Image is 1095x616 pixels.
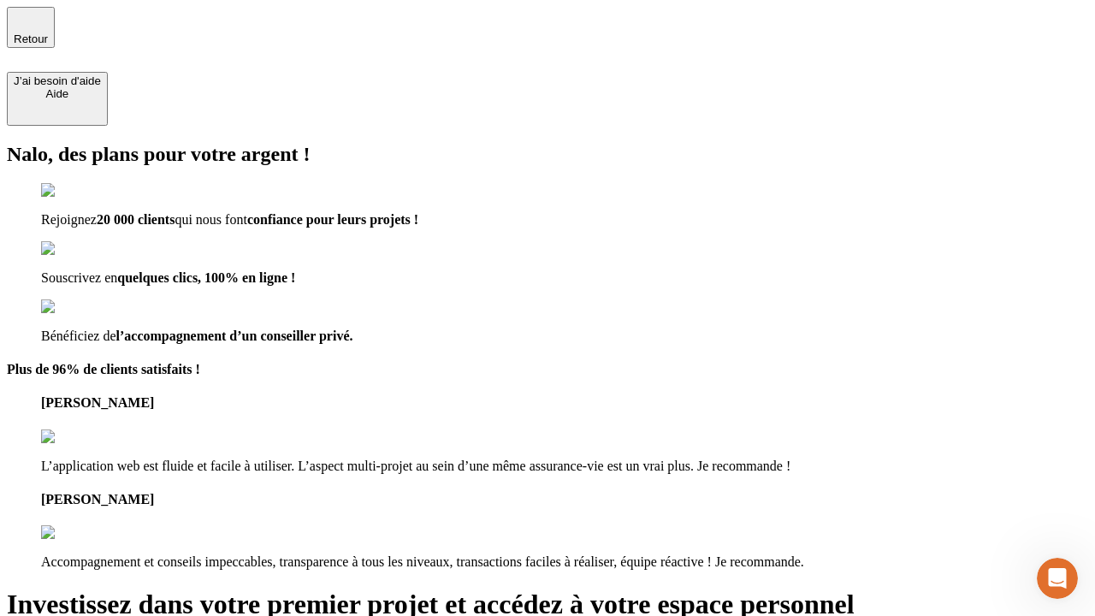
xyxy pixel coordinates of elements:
img: checkmark [41,183,115,198]
img: reviews stars [41,429,126,445]
img: checkmark [41,299,115,315]
div: J’ai besoin d'aide [14,74,101,87]
p: L’application web est fluide et facile à utiliser. L’aspect multi-projet au sein d’une même assur... [41,459,1088,474]
h4: [PERSON_NAME] [41,395,1088,411]
p: Accompagnement et conseils impeccables, transparence à tous les niveaux, transactions faciles à r... [41,554,1088,570]
span: Rejoignez [41,212,97,227]
span: l’accompagnement d’un conseiller privé. [116,329,353,343]
span: Retour [14,33,48,45]
button: Retour [7,7,55,48]
div: Aide [14,87,101,100]
span: Souscrivez en [41,270,117,285]
h4: Plus de 96% de clients satisfaits ! [7,362,1088,377]
span: 20 000 clients [97,212,175,227]
button: J’ai besoin d'aideAide [7,72,108,126]
h4: [PERSON_NAME] [41,492,1088,507]
span: confiance pour leurs projets ! [247,212,418,227]
img: checkmark [41,241,115,257]
span: Bénéficiez de [41,329,116,343]
h2: Nalo, des plans pour votre argent ! [7,143,1088,166]
img: reviews stars [41,525,126,541]
iframe: Intercom live chat [1037,558,1078,599]
span: qui nous font [175,212,246,227]
span: quelques clics, 100% en ligne ! [117,270,295,285]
